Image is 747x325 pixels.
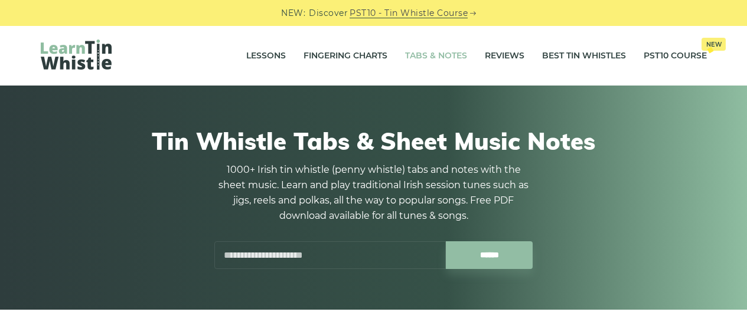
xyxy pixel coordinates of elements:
a: PST10 CourseNew [644,41,707,71]
a: Lessons [246,41,286,71]
h1: Tin Whistle Tabs & Sheet Music Notes [41,127,707,155]
span: New [702,38,726,51]
p: 1000+ Irish tin whistle (penny whistle) tabs and notes with the sheet music. Learn and play tradi... [214,162,533,224]
a: Fingering Charts [304,41,387,71]
a: Reviews [485,41,524,71]
img: LearnTinWhistle.com [41,40,112,70]
a: Best Tin Whistles [542,41,626,71]
a: Tabs & Notes [405,41,467,71]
